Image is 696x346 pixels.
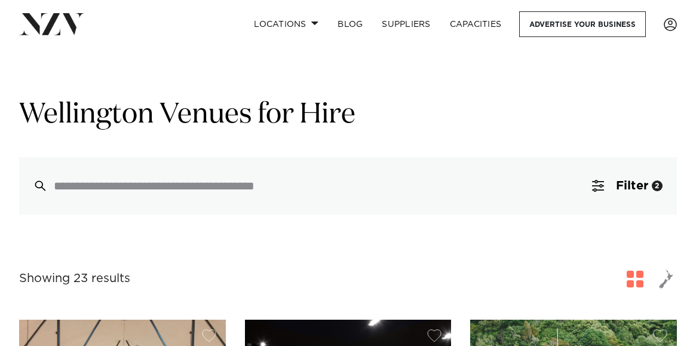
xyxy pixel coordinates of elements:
div: Showing 23 results [19,270,130,288]
a: Advertise your business [519,11,646,37]
a: Locations [244,11,328,37]
a: BLOG [328,11,372,37]
div: 2 [652,180,663,191]
button: Filter2 [578,157,677,215]
a: Capacities [440,11,511,37]
span: Filter [616,180,648,192]
a: SUPPLIERS [372,11,440,37]
img: nzv-logo.png [19,13,84,35]
h1: Wellington Venues for Hire [19,96,677,133]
